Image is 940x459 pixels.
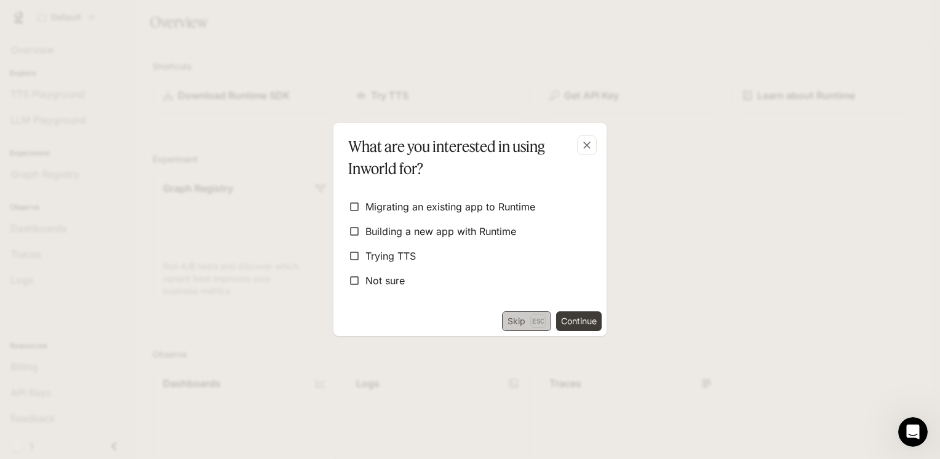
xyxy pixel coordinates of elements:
[365,249,416,263] span: Trying TTS
[530,314,546,328] p: Esc
[365,224,516,239] span: Building a new app with Runtime
[898,417,928,447] iframe: Intercom live chat
[556,311,602,331] button: Continue
[348,135,587,180] p: What are you interested in using Inworld for?
[365,199,535,214] span: Migrating an existing app to Runtime
[365,273,405,288] span: Not sure
[502,311,551,331] button: SkipEsc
